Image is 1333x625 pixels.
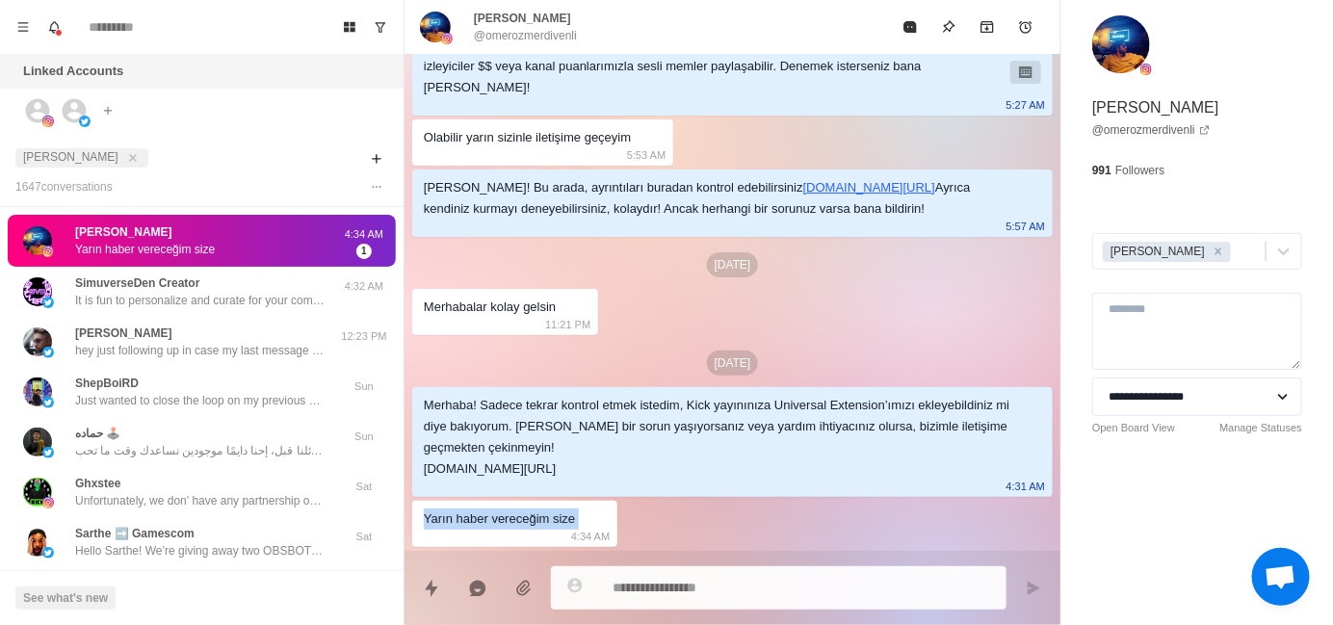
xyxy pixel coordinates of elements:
p: Sat [340,529,388,545]
img: picture [441,33,453,44]
button: Quick replies [412,569,451,608]
button: Mark as read [891,8,929,46]
button: close [123,148,143,168]
p: 4:31 AM [1006,476,1045,497]
img: picture [23,226,52,255]
div: Merhaba! 😊 Kick yayınına sesli bildirimler, ücretsiz yapay [PERSON_NAME] destekli TTS veya medya ... [424,13,1010,98]
p: 5:53 AM [627,144,666,166]
img: picture [23,478,52,507]
button: Add media [505,569,543,608]
div: [PERSON_NAME]! Bu arada, ayrıntıları buradan kontrol edebilirsiniz Ayrıca kendiniz kurmayı deneye... [424,177,1010,220]
img: picture [23,428,52,456]
div: Merhabalar kolay gelsin [424,297,556,318]
img: picture [42,497,54,508]
span: 1 [356,244,372,259]
img: picture [1140,64,1152,75]
img: picture [23,277,52,306]
p: @omerozmerdivenli [474,27,577,44]
p: ShepBoiRD [75,375,139,392]
img: picture [42,447,54,458]
button: Menu [8,12,39,42]
p: 991 [1092,162,1111,179]
button: Notifications [39,12,69,42]
p: Followers [1115,162,1164,179]
p: [PERSON_NAME] [1092,96,1219,119]
img: picture [420,12,451,42]
p: Linked Accounts [23,62,123,81]
p: سلام، بس حبيت أذكرك آخر مرة لو فاتتك رسائلنا قبل، إحنا دايمًا موجودين نساعدك وقت ما تحب. [75,442,326,459]
button: Options [365,175,388,198]
p: Sat [340,479,388,495]
p: [PERSON_NAME] [474,10,571,27]
button: Add filters [365,147,388,170]
p: [PERSON_NAME] [75,325,172,342]
img: picture [23,528,52,557]
button: Add account [96,99,119,122]
p: 11:21 PM [545,314,590,335]
img: picture [1092,15,1150,73]
img: picture [42,297,54,308]
div: [PERSON_NAME] [1105,242,1208,262]
a: @omerozmerdivenli [1092,121,1211,139]
div: Olabilir yarın sizinle iletişime geçeyim [424,127,631,148]
p: hey just following up in case my last message got missed! [75,342,326,359]
p: It is fun to personalize and curate for your community! [75,292,326,309]
div: Yarın haber vereceğim size [424,508,575,530]
p: 12:23 PM [340,328,388,345]
img: picture [42,547,54,559]
span: [PERSON_NAME] [23,150,118,164]
p: حماده 🕹️ [75,425,120,442]
p: 1647 conversation s [15,178,113,195]
p: [DATE] [707,252,759,277]
button: See what's new [15,586,116,610]
button: Send message [1014,569,1053,608]
p: Hello Sarthe! We’re giving away two OBSBOT cameras, a blerpy plushie and pins at the booth! We’d ... [75,542,326,560]
p: [PERSON_NAME] [75,223,172,241]
p: SimuverseDen Creator [75,274,199,292]
img: picture [23,327,52,356]
button: Show unread conversations [365,12,396,42]
img: picture [42,116,54,127]
p: Just wanted to close the loop on my previous messages and make sure you know that I'm here to sup... [75,392,326,409]
p: Unfortunately, we don' have any partnership opportunities yet but we have an affiliate program fo... [75,492,326,509]
p: 4:32 AM [340,278,388,295]
div: Remove Jayson [1208,242,1229,262]
p: 4:34 AM [571,526,610,547]
div: Merhaba! Sadece tekrar kontrol etmek istedim, Kick yayınınıza Universal Extension’ımızı ekleyebil... [424,395,1010,480]
p: [DATE] [707,351,759,376]
p: Sarthe ➡️ Gamescom [75,525,195,542]
img: picture [42,246,54,257]
a: [DOMAIN_NAME][URL] [803,180,935,195]
img: picture [42,347,54,358]
button: Reply with AI [458,569,497,608]
p: 5:27 AM [1006,94,1045,116]
button: Pin [929,8,968,46]
button: Board View [334,12,365,42]
img: picture [42,397,54,408]
p: 5:57 AM [1006,216,1045,237]
a: Open chat [1252,548,1310,606]
p: Sun [340,429,388,445]
img: picture [23,378,52,406]
p: 4:34 AM [340,226,388,243]
p: Ghxstee [75,475,120,492]
p: Yarın haber vereceğim size [75,241,215,258]
img: picture [79,116,91,127]
button: Archive [968,8,1006,46]
p: Sun [340,378,388,395]
a: Open Board View [1092,420,1175,436]
button: Add reminder [1006,8,1045,46]
a: Manage Statuses [1219,420,1302,436]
